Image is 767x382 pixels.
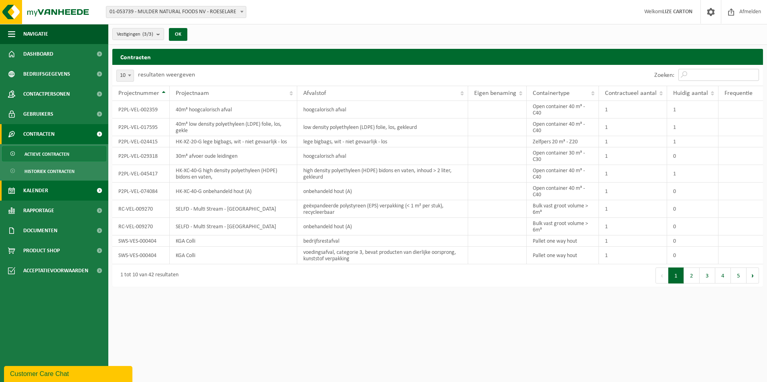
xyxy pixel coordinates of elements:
[24,164,75,179] span: Historiek contracten
[297,119,468,136] td: low density polyethyleen (LDPE) folie, los, gekleurd
[170,218,297,235] td: SELFD - Multi Stream - [GEOGRAPHIC_DATA]
[667,101,718,119] td: 1
[170,183,297,200] td: HK-XC-40-G onbehandeld hout (A)
[23,261,88,281] span: Acceptatievoorwaarden
[112,165,170,183] td: P2PL-VEL-045417
[297,218,468,235] td: onbehandeld hout (A)
[112,28,164,40] button: Vestigingen(3/3)
[170,101,297,119] td: 40m³ hoogcalorisch afval
[667,136,718,147] td: 1
[599,147,667,165] td: 1
[106,6,246,18] span: 01-053739 - MULDER NATURAL FOODS NV - ROESELARE
[138,72,195,78] label: resultaten weergeven
[170,235,297,247] td: KGA Colli
[533,90,570,97] span: Containertype
[112,101,170,119] td: P2PL-VEL-002359
[112,218,170,235] td: RC-VEL-009270
[24,147,69,162] span: Actieve contracten
[668,267,684,283] button: 1
[527,235,599,247] td: Pallet one way hout
[599,136,667,147] td: 1
[667,165,718,183] td: 1
[112,200,170,218] td: RC-VEL-009270
[112,247,170,264] td: SWS-VES-000404
[116,268,179,283] div: 1 tot 10 van 42 resultaten
[599,218,667,235] td: 1
[654,72,674,78] label: Zoeken:
[297,235,468,247] td: bedrijfsrestafval
[112,235,170,247] td: SWS-VES-000404
[527,147,599,165] td: Open container 30 m³ - C30
[112,119,170,136] td: P2PL-VEL-017595
[527,101,599,119] td: Open container 40 m³ - C40
[170,165,297,183] td: HK-XC-40-G high density polyethyleen (HDPE) bidons en vaten,
[297,247,468,264] td: voedingsafval, categorie 3, bevat producten van dierlijke oorsprong, kunststof verpakking
[662,9,692,15] strong: LIZE CARTON
[527,119,599,136] td: Open container 40 m³ - C40
[112,49,763,64] h2: Contracten
[667,119,718,136] td: 1
[2,163,106,179] a: Historiek contracten
[684,267,700,283] button: 2
[170,247,297,264] td: KGA Colli
[605,90,657,97] span: Contractueel aantal
[731,267,747,283] button: 5
[599,183,667,200] td: 1
[116,70,134,82] span: 10
[297,136,468,147] td: lege bigbags, wit - niet gevaarlijk - los
[599,165,667,183] td: 1
[527,165,599,183] td: Open container 40 m³ - C40
[4,364,134,382] iframe: chat widget
[118,90,159,97] span: Projectnummer
[667,183,718,200] td: 0
[142,32,153,37] count: (3/3)
[23,64,70,84] span: Bedrijfsgegevens
[599,200,667,218] td: 1
[599,247,667,264] td: 1
[527,200,599,218] td: Bulk vast groot volume > 6m³
[112,147,170,165] td: P2PL-VEL-029318
[23,44,53,64] span: Dashboard
[297,101,468,119] td: hoogcalorisch afval
[23,241,60,261] span: Product Shop
[474,90,516,97] span: Eigen benaming
[23,201,54,221] span: Rapportage
[724,90,753,97] span: Frequentie
[297,165,468,183] td: high density polyethyleen (HDPE) bidons en vaten, inhoud > 2 liter, gekleurd
[667,218,718,235] td: 0
[667,247,718,264] td: 0
[117,70,134,81] span: 10
[170,147,297,165] td: 30m³ afvoer oude leidingen
[599,235,667,247] td: 1
[23,84,70,104] span: Contactpersonen
[170,136,297,147] td: HK-XZ-20-G lege bigbags, wit - niet gevaarlijk - los
[117,28,153,40] span: Vestigingen
[527,247,599,264] td: Pallet one way hout
[667,200,718,218] td: 0
[715,267,731,283] button: 4
[747,267,759,283] button: Next
[599,101,667,119] td: 1
[297,147,468,165] td: hoogcalorisch afval
[23,104,53,124] span: Gebruikers
[527,183,599,200] td: Open container 40 m³ - C40
[667,235,718,247] td: 0
[23,221,57,241] span: Documenten
[112,136,170,147] td: P2PL-VEL-024415
[297,183,468,200] td: onbehandeld hout (A)
[673,90,708,97] span: Huidig aantal
[297,200,468,218] td: geëxpandeerde polystyreen (EPS) verpakking (< 1 m² per stuk), recycleerbaar
[527,218,599,235] td: Bulk vast groot volume > 6m³
[667,147,718,165] td: 0
[23,24,48,44] span: Navigatie
[23,181,48,201] span: Kalender
[303,90,326,97] span: Afvalstof
[170,200,297,218] td: SELFD - Multi Stream - [GEOGRAPHIC_DATA]
[176,90,209,97] span: Projectnaam
[599,119,667,136] td: 1
[527,136,599,147] td: Zelfpers 20 m³ - Z20
[700,267,715,283] button: 3
[169,28,187,41] button: OK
